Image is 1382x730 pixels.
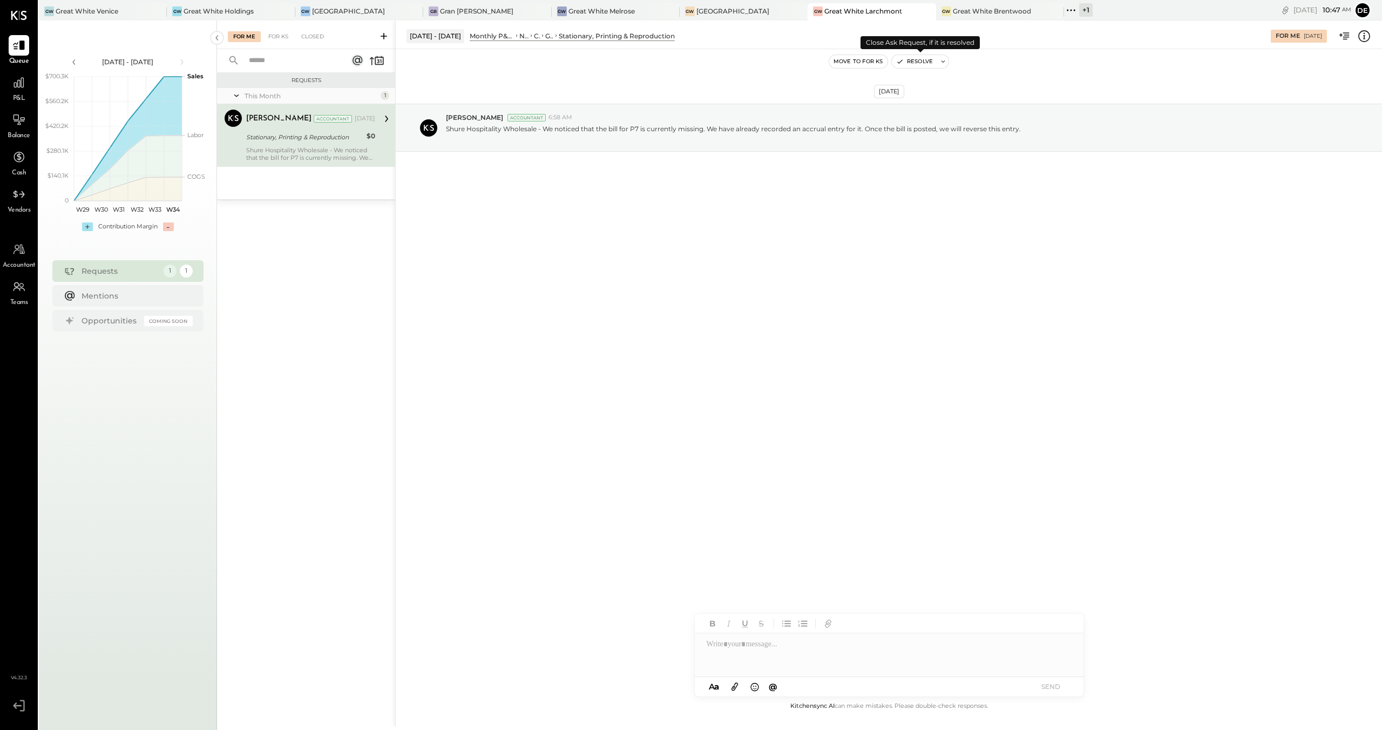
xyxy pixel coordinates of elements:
text: W31 [113,206,125,213]
div: Mentions [82,290,187,301]
div: GW [557,6,567,16]
div: 1 [180,265,193,278]
div: Close Ask Request, if it is resolved [861,36,980,49]
a: Vendors [1,184,37,215]
div: GW [941,6,951,16]
text: W30 [94,206,107,213]
div: General & Administrative Expenses [545,31,553,40]
div: Gran [PERSON_NAME] [440,6,513,16]
div: NON-LABOR OPERATING EXPENSES [519,31,529,40]
div: Stationary, Printing & Reproduction [559,31,675,40]
div: - [163,222,174,231]
span: @ [769,681,777,692]
div: [PERSON_NAME] [246,113,311,124]
div: Great White Larchmont [824,6,902,16]
p: Shure Hospitality Wholesale - We noticed that the bill for P7 is currently missing. We have alrea... [446,124,1021,143]
button: Resolve [892,55,937,68]
div: copy link [1280,4,1291,16]
div: Great White Melrose [568,6,635,16]
a: Cash [1,147,37,178]
span: Accountant [3,261,36,271]
div: For KS [263,31,294,42]
button: Ordered List [796,617,810,631]
text: $140.1K [48,172,69,179]
text: Labor [187,131,204,139]
div: [DATE] [1293,5,1351,15]
a: Teams [1,276,37,308]
text: $700.3K [45,72,69,80]
div: $0 [367,131,375,141]
div: GW [685,6,695,16]
div: 1 [164,265,177,278]
div: [GEOGRAPHIC_DATA] [696,6,769,16]
text: W34 [166,206,180,213]
span: Cash [12,168,26,178]
text: W33 [148,206,161,213]
text: COGS [187,173,205,180]
div: + [82,222,93,231]
span: 6:58 AM [548,113,572,122]
div: 1 [381,91,389,100]
div: GW [813,6,823,16]
text: Sales [187,72,204,80]
div: Shure Hospitality Wholesale - We noticed that the bill for P7 is currently missing. We have alrea... [246,146,375,161]
text: $560.2K [45,97,69,105]
button: Move to for ks [829,55,888,68]
span: P&L [13,94,25,104]
div: Accountant [507,114,546,121]
div: Coming Soon [144,316,193,326]
div: [DATE] [1304,32,1322,40]
div: Requests [222,77,390,84]
button: @ [765,680,781,693]
div: [DATE] - [DATE] [407,29,464,43]
div: GW [172,6,182,16]
text: W29 [76,206,90,213]
text: $420.2K [45,122,69,130]
div: CONTROLLABLE EXPENSES [534,31,540,40]
span: Teams [10,298,28,308]
span: a [714,681,719,692]
a: Accountant [1,239,37,271]
div: GB [429,6,438,16]
a: Queue [1,35,37,66]
div: Requests [82,266,158,276]
div: This Month [245,91,378,100]
div: Monthly P&L Comparison [470,31,514,40]
span: Balance [8,131,30,141]
div: For Me [228,31,261,42]
div: Contribution Margin [98,222,158,231]
button: Underline [738,617,752,631]
span: [PERSON_NAME] [446,113,503,122]
span: Queue [9,57,29,66]
div: For Me [1276,32,1300,40]
a: P&L [1,72,37,104]
button: Bold [706,617,720,631]
a: Balance [1,110,37,141]
button: Unordered List [780,617,794,631]
div: Accountant [314,115,352,123]
div: Great White Venice [56,6,118,16]
div: [DATE] [874,85,904,98]
text: $280.1K [46,147,69,154]
div: Opportunities [82,315,139,326]
div: Stationary, Printing & Reproduction [246,132,363,143]
span: Vendors [8,206,31,215]
text: W32 [130,206,143,213]
div: GW [44,6,54,16]
div: Great White Holdings [184,6,254,16]
button: Aa [706,681,723,693]
div: + 1 [1079,3,1093,17]
div: [GEOGRAPHIC_DATA] [312,6,385,16]
div: Great White Brentwood [953,6,1031,16]
button: De [1354,2,1371,19]
div: GW [301,6,310,16]
div: [DATE] - [DATE] [82,57,174,66]
button: Add URL [821,617,835,631]
div: [DATE] [355,114,375,123]
text: 0 [65,197,69,204]
button: Italic [722,617,736,631]
button: Strikethrough [754,617,768,631]
div: Closed [296,31,329,42]
button: SEND [1029,679,1073,694]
